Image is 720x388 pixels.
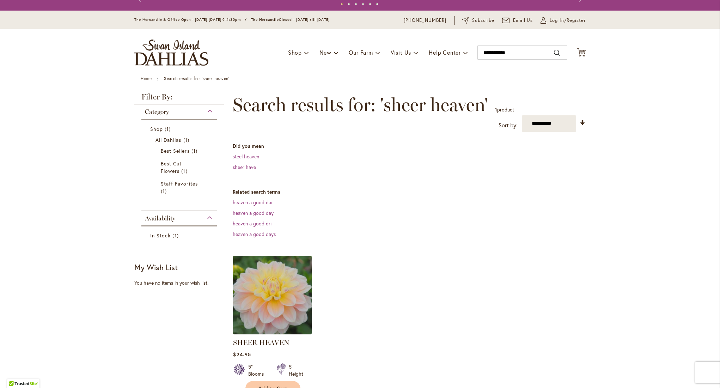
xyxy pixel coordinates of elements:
button: 1 of 6 [341,3,343,5]
span: New [319,49,331,56]
span: 1 [165,125,172,133]
strong: Filter By: [134,93,224,104]
span: Our Farm [349,49,373,56]
a: Log In/Register [541,17,586,24]
span: $24.95 [233,351,251,358]
a: store logo [134,40,208,66]
span: Best Cut Flowers [161,160,182,174]
span: 1 [495,106,497,113]
button: 4 of 6 [362,3,364,5]
span: Log In/Register [550,17,586,24]
iframe: Launch Accessibility Center [5,363,25,383]
div: You have no items in your wish list. [134,279,228,286]
a: SHEER HEAVEN [233,329,312,336]
a: Shop [150,125,210,133]
span: Shop [288,49,302,56]
a: sheer have [233,164,256,170]
a: Email Us [502,17,533,24]
span: Help Center [429,49,461,56]
strong: My Wish List [134,262,178,272]
span: Subscribe [472,17,494,24]
a: heaven a good day [233,210,274,216]
a: steel heaven [233,153,259,160]
span: All Dahlias [155,137,182,143]
span: Category [145,108,169,116]
a: In Stock 1 [150,232,210,239]
a: heaven a good days [233,231,276,237]
div: 5' Height [289,363,303,377]
dt: Related search terms [233,188,586,195]
span: Shop [150,126,163,132]
span: 1 [161,187,169,195]
span: Visit Us [391,49,411,56]
span: Availability [145,214,175,222]
span: 1 [183,136,191,144]
a: Best Sellers [161,147,199,154]
dt: Did you mean [233,143,586,150]
img: SHEER HEAVEN [231,254,314,336]
label: Sort by: [499,119,518,132]
a: heaven a good dai [233,199,272,206]
a: All Dahlias [155,136,205,144]
a: Subscribe [462,17,494,24]
strong: Search results for: 'sheer heaven' [164,76,229,81]
button: 5 of 6 [369,3,371,5]
span: Closed - [DATE] till [DATE] [279,17,330,22]
a: Staff Favorites [161,180,199,195]
span: 1 [172,232,180,239]
span: Search results for: 'sheer heaven' [233,94,488,115]
span: Email Us [513,17,533,24]
button: 3 of 6 [355,3,357,5]
span: 1 [191,147,199,154]
span: Best Sellers [161,147,190,154]
span: The Mercantile & Office Open - [DATE]-[DATE] 9-4:30pm / The Mercantile [134,17,279,22]
div: 5" Blooms [248,363,268,377]
button: 6 of 6 [376,3,378,5]
span: In Stock [150,232,171,239]
a: heaven a good dri [233,220,271,227]
a: Home [141,76,152,81]
button: 2 of 6 [348,3,350,5]
span: 1 [181,167,189,175]
a: SHEER HEAVEN [233,338,289,347]
p: product [495,104,514,115]
span: Staff Favorites [161,180,198,187]
a: Best Cut Flowers [161,160,199,175]
a: [PHONE_NUMBER] [404,17,446,24]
